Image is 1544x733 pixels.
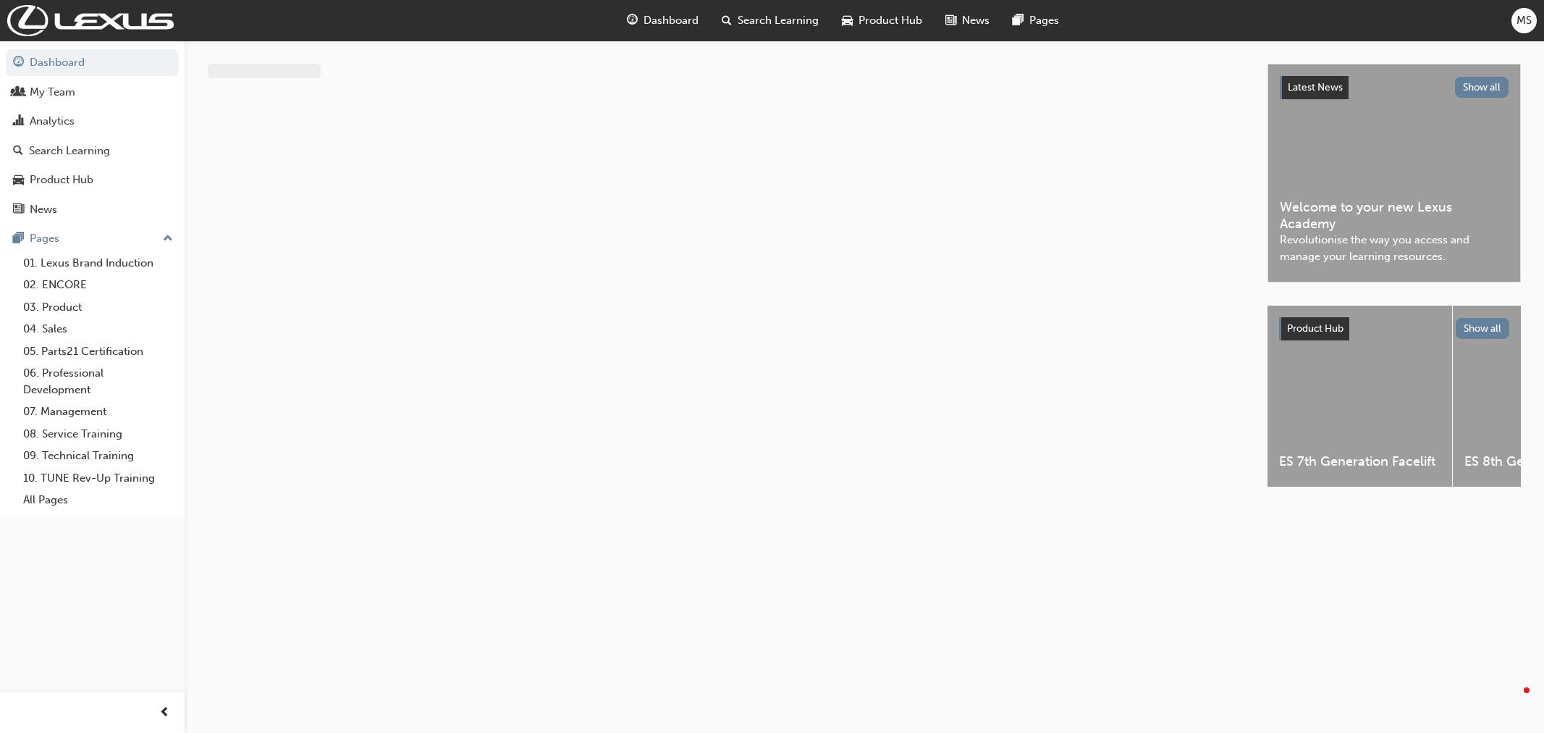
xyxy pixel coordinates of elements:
span: MS [1516,12,1532,29]
a: Product Hub [6,167,179,193]
span: Search Learning [738,12,819,29]
iframe: Intercom live chat [1495,684,1530,719]
a: Search Learning [6,138,179,164]
a: 02. ENCORE [17,274,179,296]
a: ES 7th Generation Facelift [1267,306,1452,487]
button: Show all [1455,77,1509,98]
span: Welcome to your new Lexus Academy [1280,199,1509,232]
a: 07. Management [17,401,179,423]
button: Pages [6,225,179,252]
button: DashboardMy TeamAnalyticsSearch LearningProduct HubNews [6,46,179,225]
a: 04. Sales [17,318,179,340]
a: My Team [6,79,179,106]
a: news-iconNews [934,6,1001,35]
div: Search Learning [29,143,110,159]
span: guage-icon [627,12,638,30]
a: Latest NewsShow allWelcome to your new Lexus AcademyRevolutionise the way you access and manage y... [1267,64,1521,282]
a: Product HubShow all [1279,317,1509,340]
span: people-icon [13,86,24,99]
span: car-icon [13,174,24,187]
span: Dashboard [644,12,699,29]
a: 08. Service Training [17,423,179,445]
span: news-icon [13,204,24,217]
span: ES 7th Generation Facelift [1279,453,1440,470]
a: 09. Technical Training [17,445,179,467]
a: 10. TUNE Rev-Up Training [17,467,179,490]
a: car-iconProduct Hub [830,6,934,35]
a: pages-iconPages [1001,6,1071,35]
a: guage-iconDashboard [615,6,710,35]
span: news-icon [945,12,956,30]
span: News [962,12,990,29]
a: All Pages [17,489,179,511]
span: Product Hub [859,12,922,29]
div: News [30,201,57,218]
div: My Team [30,84,75,101]
span: pages-icon [13,233,24,246]
a: search-iconSearch Learning [710,6,830,35]
a: Analytics [6,108,179,135]
span: guage-icon [13,56,24,70]
a: 01. Lexus Brand Induction [17,252,179,275]
span: up-icon [163,230,173,248]
a: 03. Product [17,296,179,319]
span: Latest News [1288,81,1343,93]
a: News [6,196,179,223]
a: 05. Parts21 Certification [17,340,179,363]
span: Revolutionise the way you access and manage your learning resources. [1280,232,1509,264]
div: Pages [30,230,59,247]
span: chart-icon [13,115,24,128]
span: Product Hub [1287,322,1343,335]
span: car-icon [842,12,853,30]
a: Latest NewsShow all [1280,76,1509,99]
div: Product Hub [30,172,93,188]
a: 06. Professional Development [17,362,179,401]
span: search-icon [722,12,732,30]
a: Dashboard [6,49,179,76]
button: Show all [1456,318,1510,339]
img: Trak [7,5,174,36]
button: MS [1511,8,1537,33]
span: pages-icon [1013,12,1024,30]
span: Pages [1029,12,1059,29]
div: Analytics [30,113,75,130]
span: search-icon [13,145,23,158]
span: prev-icon [159,704,170,722]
